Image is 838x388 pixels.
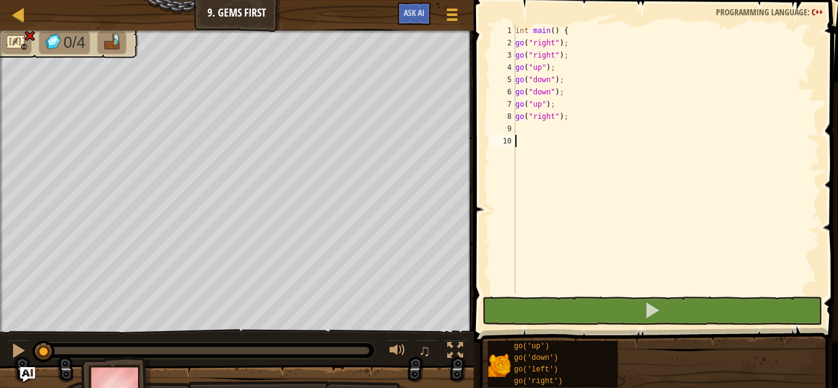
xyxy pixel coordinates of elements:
[514,377,563,386] span: go('right')
[812,6,823,18] span: C++
[491,61,515,74] div: 4
[97,31,126,54] li: Go to the raft.
[514,365,558,374] span: go('left')
[437,2,467,31] button: Show game menu
[416,340,437,365] button: ♫
[404,7,425,18] span: Ask AI
[20,367,35,382] button: Ask AI
[491,74,515,86] div: 5
[482,297,821,325] button: Shift+Enter: Run current code.
[39,31,90,54] li: Collect the gems.
[6,340,31,365] button: Ctrl + P: Pause
[491,135,515,147] div: 10
[2,31,31,54] li: No code problems.
[491,37,515,49] div: 2
[491,86,515,98] div: 6
[491,110,515,123] div: 8
[488,354,511,377] img: portrait.png
[491,49,515,61] div: 3
[64,34,86,51] span: 0/4
[514,354,558,362] span: go('down')
[514,342,550,351] span: go('up')
[716,6,807,18] span: Programming language
[491,98,515,110] div: 7
[807,6,812,18] span: :
[443,340,467,365] button: Toggle fullscreen
[418,341,431,360] span: ♫
[385,340,410,365] button: Adjust volume
[491,123,515,135] div: 9
[491,25,515,37] div: 1
[398,2,431,25] button: Ask AI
